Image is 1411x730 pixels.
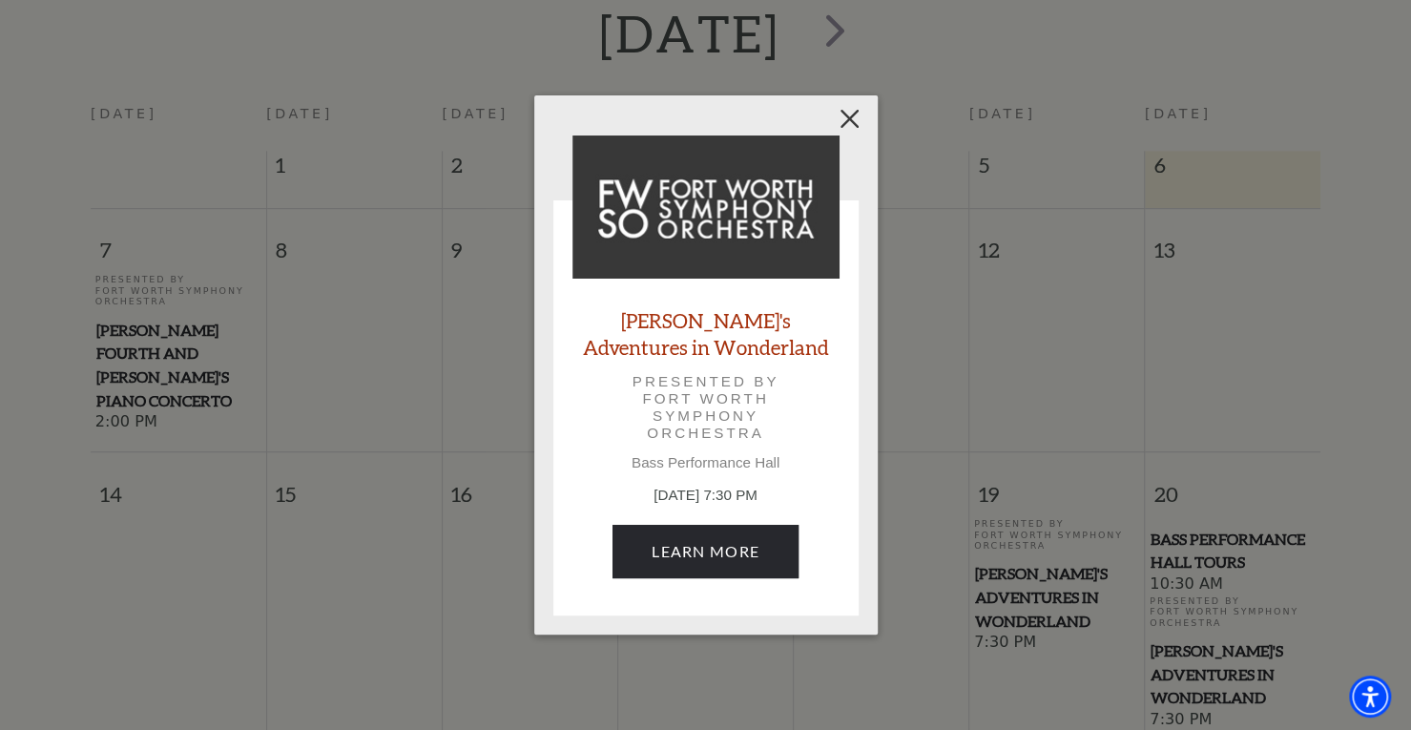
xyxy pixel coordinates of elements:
p: Presented by Fort Worth Symphony Orchestra [599,373,813,443]
p: [DATE] 7:30 PM [572,485,840,507]
img: Alice's Adventures in Wonderland [572,136,840,279]
p: Bass Performance Hall [572,454,840,471]
div: Accessibility Menu [1349,676,1391,718]
button: Close [831,100,867,136]
a: September 19, 7:30 PM Learn More [612,525,799,578]
a: [PERSON_NAME]'s Adventures in Wonderland [572,307,840,359]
